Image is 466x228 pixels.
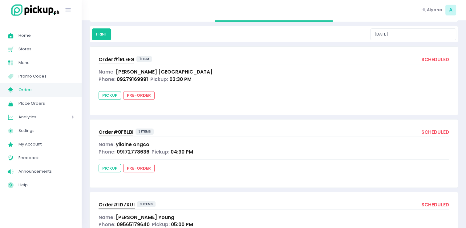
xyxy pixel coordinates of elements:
span: A [445,5,456,15]
span: Announcements [18,167,74,175]
a: Order#1D7XU1 [99,201,135,209]
span: Name: [99,69,115,75]
span: 2 items [137,201,156,207]
span: 09279169991 [117,76,148,82]
span: 04:30 PM [171,149,193,155]
span: 03:30 PM [169,76,192,82]
span: 09565179640 [117,221,150,228]
span: pre-order [123,91,155,100]
span: 09172778636 [117,149,149,155]
span: 1 item [136,56,152,62]
span: Order# 1D7XU1 [99,201,135,208]
div: scheduled [421,56,449,64]
span: Order# 1RLEEG [99,56,134,63]
span: Orders [18,86,74,94]
span: [PERSON_NAME] Young [116,214,174,221]
div: scheduled [421,201,449,209]
span: My Account [18,140,74,148]
span: [PERSON_NAME] [GEOGRAPHIC_DATA] [116,69,213,75]
div: scheduled [421,129,449,137]
span: yllaine ongco [116,141,149,148]
span: pre-order [123,164,155,172]
span: Name: [99,214,115,221]
span: Promo Codes [18,72,74,80]
span: Hi, [421,7,426,13]
span: Pickup: [150,76,168,82]
span: Pickup: [152,149,169,155]
span: Phone: [99,76,115,82]
span: Menu [18,59,74,67]
a: Order#0F8LBI [99,129,133,137]
span: Settings [18,127,74,135]
span: Place Orders [18,99,74,108]
span: Phone: [99,221,115,228]
span: Pickup: [152,221,170,228]
span: pickup [99,164,121,172]
span: Help [18,181,74,189]
span: Order# 0F8LBI [99,129,133,135]
span: Phone: [99,149,115,155]
span: Name: [99,141,115,148]
span: pickup [99,91,121,100]
img: logo [8,3,60,17]
a: Order#1RLEEG [99,56,134,64]
span: Home [18,32,74,40]
button: PRINT [92,28,111,40]
span: Aiyana [427,7,442,13]
span: Stores [18,45,74,53]
span: Analytics [18,113,54,121]
span: 05:00 PM [171,221,193,228]
span: 3 items [136,129,154,135]
span: Feedback [18,154,74,162]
